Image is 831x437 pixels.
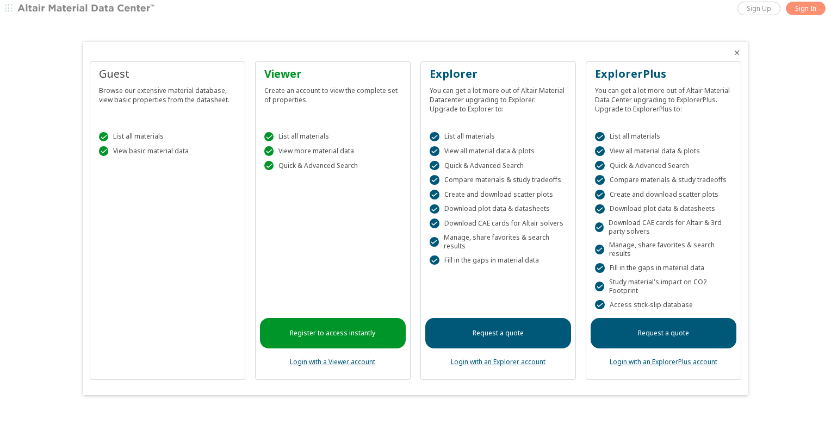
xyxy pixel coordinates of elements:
[425,318,571,348] a: Request a quote
[595,218,732,236] div: Download CAE cards for Altair & 3rd party solvers
[430,175,567,185] div: Compare materials & study tradeoffs
[451,357,545,366] a: Login with an Explorer account
[430,255,439,265] div: 
[595,175,605,185] div: 
[430,233,567,251] div: Manage, share favorites & search results
[595,190,605,199] div: 
[430,175,439,185] div: 
[99,132,109,142] div: 
[595,66,732,82] div: ExplorerPlus
[264,161,274,171] div: 
[264,66,401,82] div: Viewer
[595,263,605,273] div: 
[290,357,375,366] a: Login with a Viewer account
[595,132,732,142] div: List all materials
[264,146,274,156] div: 
[595,300,732,310] div: Access stick-slip database
[595,222,604,232] div: 
[264,146,401,156] div: View more material data
[99,82,236,104] div: Browse our extensive material database, view basic properties from the datasheet.
[430,204,567,214] div: Download plot data & datasheets
[430,146,567,156] div: View all material data & plots
[595,146,732,156] div: View all material data & plots
[260,318,406,348] a: Register to access instantly
[430,237,439,247] div: 
[430,190,567,199] div: Create and download scatter plots
[99,66,236,82] div: Guest
[430,255,567,265] div: Fill in the gaps in material data
[595,245,604,254] div: 
[430,132,439,142] div: 
[99,146,109,156] div: 
[595,132,605,142] div: 
[99,132,236,142] div: List all materials
[595,263,732,273] div: Fill in the gaps in material data
[595,161,732,171] div: Quick & Advanced Search
[264,82,401,104] div: Create an account to view the complete set of properties.
[430,66,567,82] div: Explorer
[264,132,401,142] div: List all materials
[595,161,605,171] div: 
[430,218,567,228] div: Download CAE cards for Altair solvers
[430,204,439,214] div: 
[430,146,439,156] div: 
[430,161,439,171] div: 
[430,132,567,142] div: List all materials
[430,161,567,171] div: Quick & Advanced Search
[591,318,736,348] a: Request a quote
[595,204,605,214] div: 
[430,190,439,199] div: 
[610,357,717,366] a: Login with an ExplorerPlus account
[595,190,732,199] div: Create and download scatter plots
[595,204,732,214] div: Download plot data & datasheets
[595,300,605,310] div: 
[430,82,567,114] div: You can get a lot more out of Altair Material Datacenter upgrading to Explorer. Upgrade to Explor...
[595,282,604,291] div: 
[595,82,732,114] div: You can get a lot more out of Altair Material Data Center upgrading to ExplorerPlus. Upgrade to E...
[595,278,732,295] div: Study material's impact on CO2 Footprint
[430,218,439,228] div: 
[595,175,732,185] div: Compare materials & study tradeoffs
[595,146,605,156] div: 
[99,146,236,156] div: View basic material data
[264,161,401,171] div: Quick & Advanced Search
[733,48,741,57] button: Close
[264,132,274,142] div: 
[595,241,732,258] div: Manage, share favorites & search results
